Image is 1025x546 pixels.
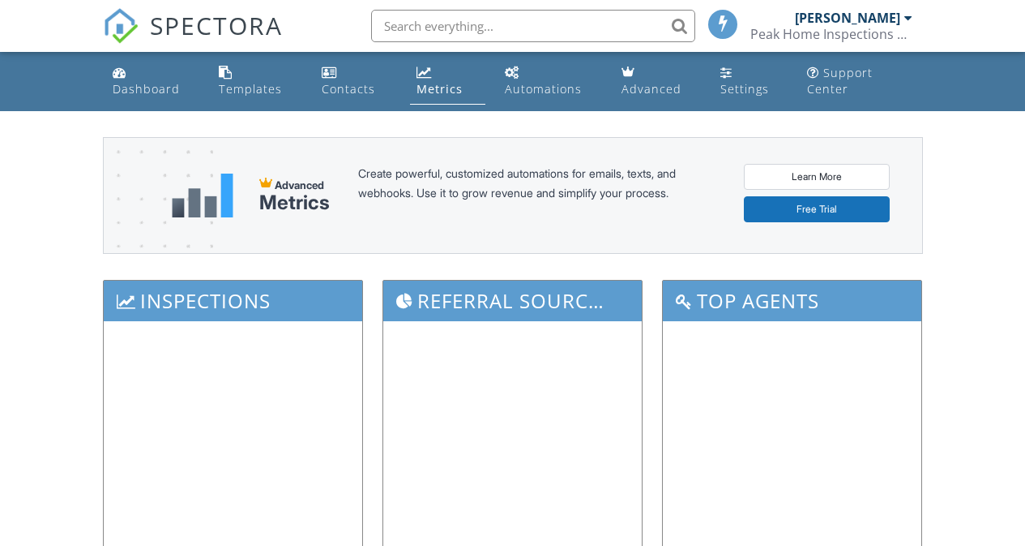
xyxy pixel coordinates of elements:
[150,8,283,42] span: SPECTORA
[498,58,602,105] a: Automations (Basic)
[371,10,695,42] input: Search everything...
[275,178,324,191] span: Advanced
[615,58,701,105] a: Advanced
[807,65,873,97] div: Support Center
[104,281,362,320] h3: Inspections
[106,58,200,105] a: Dashboard
[104,138,213,317] img: advanced-banner-bg-f6ff0eecfa0ee76150a1dea9fec4b49f333892f74bc19f1b897a312d7a1b2ff3.png
[720,81,769,97] div: Settings
[744,164,890,190] a: Learn More
[358,164,715,227] div: Create powerful, customized automations for emails, texts, and webhooks. Use it to grow revenue a...
[219,81,282,97] div: Templates
[505,81,582,97] div: Automations
[663,281,921,320] h3: Top Agents
[212,58,302,105] a: Templates
[795,10,900,26] div: [PERSON_NAME]
[322,81,375,97] div: Contacts
[103,8,139,44] img: The Best Home Inspection Software - Spectora
[383,281,642,320] h3: Referral Sources
[103,22,283,56] a: SPECTORA
[416,81,463,97] div: Metrics
[172,174,233,217] img: metrics-aadfce2e17a16c02574e7fc40e4d6b8174baaf19895a402c862ea781aae8ef5b.svg
[410,58,485,105] a: Metrics
[801,58,919,105] a: Support Center
[714,58,788,105] a: Settings
[750,26,912,42] div: Peak Home Inspections of Northern Arizona
[113,81,180,97] div: Dashboard
[259,191,330,214] div: Metrics
[744,196,890,222] a: Free Trial
[315,58,397,105] a: Contacts
[621,81,681,97] div: Advanced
